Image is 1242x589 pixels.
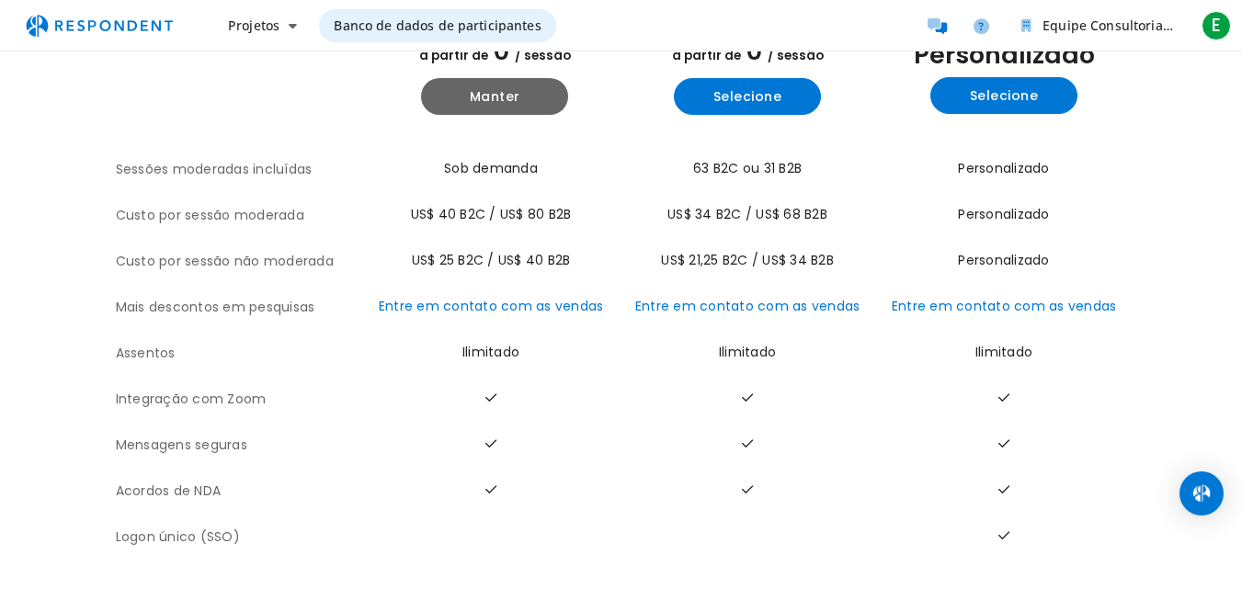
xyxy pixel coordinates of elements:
[672,47,741,64] font: a partir de
[116,252,334,270] font: Custo por sessão não moderada
[719,343,776,361] font: Ilimitado
[462,343,519,361] font: Ilimitado
[213,9,312,42] button: Projetos
[444,159,538,177] font: Sob demanda
[515,47,571,64] font: / sessão
[918,7,955,44] a: Participantes da mensagem
[419,47,488,64] font: a partir de
[914,38,1095,72] font: Personalizado
[116,206,304,224] font: Custo por sessão moderada
[635,297,860,315] a: Entre em contato com as vendas
[661,251,834,269] font: US$ 21,25 B2C / US$ 34 B2B
[1212,13,1221,38] font: E
[1198,9,1235,42] button: E
[768,47,824,64] font: / sessão
[411,205,572,223] font: US$ 40 B2C / US$ 80 B2B
[958,251,1049,269] font: Personalizado
[334,17,541,34] font: Banco de dados de participantes
[15,8,184,43] img: respondent-logo.png
[379,297,604,315] a: Entre em contato com as vendas
[674,78,821,115] button: Selecione o plano básico anual
[116,390,267,408] font: Integração com Zoom
[975,343,1032,361] font: Ilimitado
[1007,9,1191,42] button: Equipe Consultoria Citadin
[713,87,782,106] font: Selecione
[116,344,176,362] font: Assentos
[412,251,571,269] font: US$ 25 B2C / US$ 40 B2B
[1179,471,1224,515] div: Abra o Intercom Messenger
[228,17,279,34] font: Projetos
[421,78,568,115] button: Manter plano de pagamento anual atualizado
[958,205,1049,223] font: Personalizado
[116,160,313,178] font: Sessões moderadas incluídas
[116,298,315,316] font: Mais descontos em pesquisas
[667,205,827,223] font: US$ 34 B2C / US$ 68 B2B
[958,159,1049,177] font: Personalizado
[116,527,240,546] font: Logon único (SSO)
[319,9,555,42] a: Banco de dados de participantes
[892,297,1117,315] a: Entre em contato com as vendas
[1043,17,1212,34] font: Equipe Consultoria Citadin
[970,86,1039,105] font: Selecione
[116,436,247,454] font: Mensagens seguras
[930,77,1077,114] button: Selecione o plano anual custom_static
[963,7,999,44] a: Ajuda e suporte
[470,87,520,106] font: Manter
[116,481,222,500] font: Acordos de NDA
[693,159,802,177] font: 63 B2C ou 31 B2B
